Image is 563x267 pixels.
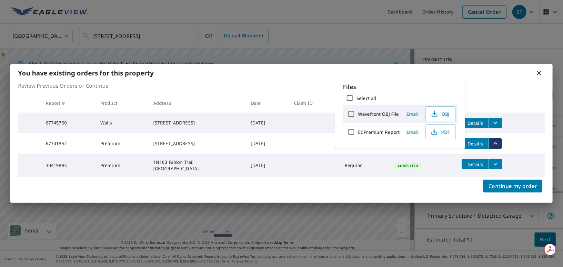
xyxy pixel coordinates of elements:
[426,106,456,121] button: OBJ
[402,109,423,119] button: Email
[289,94,339,113] th: Claim ID
[153,120,240,126] div: [STREET_ADDRESS]
[41,113,95,133] td: 67745760
[246,154,289,177] td: [DATE]
[18,82,545,90] p: Review Previous Orders or Continue
[488,182,537,191] span: Continue my order
[489,118,502,128] button: filesDropdownBtn-67745760
[41,154,95,177] td: 30419885
[153,159,240,172] div: 1N103 Falcon Trail [GEOGRAPHIC_DATA]
[246,133,289,154] td: [DATE]
[343,83,457,91] p: Files
[462,138,489,149] button: detailsBtn-67741852
[402,127,423,137] button: Email
[18,69,154,77] b: You have existing orders for this property
[394,163,422,168] span: Completed
[95,113,148,133] td: Walls
[405,129,420,135] span: Email
[148,94,246,113] th: Address
[95,133,148,154] td: Premium
[430,128,450,136] span: PDF
[339,154,388,177] td: Regular
[246,94,289,113] th: Date
[466,141,485,147] span: Details
[430,110,450,118] span: OBJ
[462,118,489,128] button: detailsBtn-67745760
[95,94,148,113] th: Product
[466,120,485,126] span: Details
[466,161,485,167] span: Details
[153,140,240,147] div: [STREET_ADDRESS]
[41,133,95,154] td: 67741852
[358,111,399,117] label: Wavefront OBJ File
[483,180,542,193] button: Continue my order
[405,111,420,117] span: Email
[246,113,289,133] td: [DATE]
[462,159,489,169] button: detailsBtn-30419885
[489,159,502,169] button: filesDropdownBtn-30419885
[489,138,502,149] button: filesDropdownBtn-67741852
[358,129,400,135] label: ECPremium Report
[95,154,148,177] td: Premium
[426,124,456,139] button: PDF
[41,94,95,113] th: Report #
[357,95,376,101] label: Select all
